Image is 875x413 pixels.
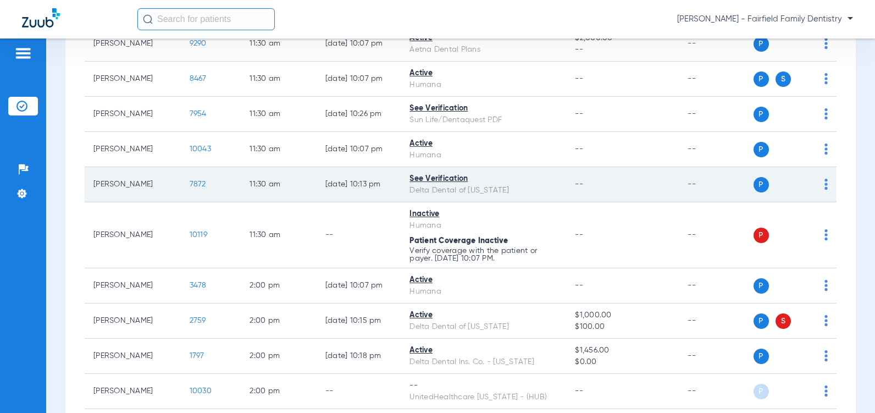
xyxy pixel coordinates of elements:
img: group-dot-blue.svg [824,38,828,49]
span: P [754,349,769,364]
div: Aetna Dental Plans [409,44,557,56]
div: Inactive [409,208,557,220]
span: 2759 [190,317,206,324]
span: 3478 [190,282,207,289]
div: Active [409,68,557,79]
td: 2:00 PM [241,304,316,339]
span: S [776,313,791,329]
span: -- [575,110,583,118]
td: -- [679,202,753,268]
td: 2:00 PM [241,339,316,374]
div: Sun Life/Dentaquest PDF [409,114,557,126]
td: 11:30 AM [241,26,316,62]
td: 11:30 AM [241,167,316,202]
td: -- [679,339,753,374]
td: [PERSON_NAME] [85,167,181,202]
div: Delta Dental of [US_STATE] [409,321,557,333]
div: Active [409,138,557,150]
td: -- [317,202,401,268]
td: [PERSON_NAME] [85,132,181,167]
span: 8467 [190,75,207,82]
span: $0.00 [575,356,670,368]
td: -- [317,374,401,409]
span: -- [575,44,670,56]
iframe: Chat Widget [820,360,875,413]
span: Patient Coverage Inactive [409,237,508,245]
td: [DATE] 10:07 PM [317,132,401,167]
img: group-dot-blue.svg [824,144,828,155]
div: Delta Dental Ins. Co. - [US_STATE] [409,356,557,368]
td: [PERSON_NAME] [85,268,181,304]
img: Search Icon [143,14,153,24]
td: [DATE] 10:07 PM [317,268,401,304]
td: 11:30 AM [241,62,316,97]
img: group-dot-blue.svg [824,179,828,190]
span: 7954 [190,110,207,118]
div: Humana [409,79,557,91]
span: [PERSON_NAME] - Fairfield Family Dentistry [677,14,853,25]
td: [PERSON_NAME] [85,304,181,339]
span: P [754,177,769,192]
td: -- [679,132,753,167]
img: group-dot-blue.svg [824,73,828,84]
input: Search for patients [137,8,275,30]
td: 2:00 PM [241,268,316,304]
div: Active [409,310,557,321]
td: -- [679,97,753,132]
td: 11:30 AM [241,132,316,167]
img: group-dot-blue.svg [824,108,828,119]
span: -- [575,75,583,82]
td: [PERSON_NAME] [85,374,181,409]
td: 11:30 AM [241,202,316,268]
span: 7872 [190,180,206,188]
span: P [754,142,769,157]
span: 10119 [190,231,207,239]
td: [PERSON_NAME] [85,97,181,132]
div: -- [409,380,557,392]
td: [DATE] 10:15 PM [317,304,401,339]
span: 1797 [190,352,204,360]
img: group-dot-blue.svg [824,350,828,361]
img: group-dot-blue.svg [824,280,828,291]
span: P [754,107,769,122]
td: -- [679,268,753,304]
span: P [754,36,769,52]
td: [DATE] 10:13 PM [317,167,401,202]
div: Humana [409,286,557,298]
td: [PERSON_NAME] [85,339,181,374]
td: 2:00 PM [241,374,316,409]
td: [DATE] 10:18 PM [317,339,401,374]
td: [DATE] 10:07 PM [317,62,401,97]
img: Zuub Logo [22,8,60,27]
td: [PERSON_NAME] [85,26,181,62]
td: [PERSON_NAME] [85,62,181,97]
td: [DATE] 10:07 PM [317,26,401,62]
td: [DATE] 10:26 PM [317,97,401,132]
div: UnitedHealthcare [US_STATE] - (HUB) [409,392,557,403]
span: S [776,71,791,87]
img: group-dot-blue.svg [824,229,828,240]
div: See Verification [409,103,557,114]
span: $1,000.00 [575,310,670,321]
span: -- [575,145,583,153]
img: hamburger-icon [14,47,32,60]
span: -- [575,180,583,188]
span: -- [575,387,583,395]
span: 9290 [190,40,207,47]
p: Verify coverage with the patient or payer. [DATE] 10:07 PM. [409,247,557,262]
span: P [754,313,769,329]
span: P [754,278,769,294]
span: P [754,71,769,87]
span: $100.00 [575,321,670,333]
div: Delta Dental of [US_STATE] [409,185,557,196]
td: -- [679,26,753,62]
span: $1,456.00 [575,345,670,356]
span: 10030 [190,387,212,395]
div: Active [409,345,557,356]
div: See Verification [409,173,557,185]
td: -- [679,374,753,409]
span: -- [575,231,583,239]
td: -- [679,62,753,97]
td: -- [679,167,753,202]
